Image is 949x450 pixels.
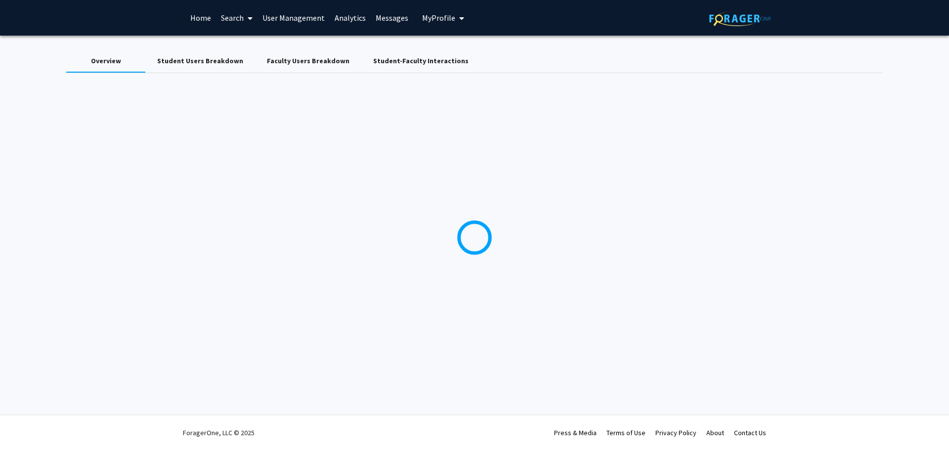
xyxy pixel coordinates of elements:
div: ForagerOne, LLC © 2025 [183,415,255,450]
a: Search [216,0,258,35]
div: Student-Faculty Interactions [373,56,469,66]
div: Overview [91,56,121,66]
div: Faculty Users Breakdown [267,56,349,66]
a: Press & Media [554,428,597,437]
img: ForagerOne Logo [709,11,771,26]
a: Contact Us [734,428,766,437]
a: About [706,428,724,437]
a: Terms of Use [606,428,646,437]
a: Analytics [330,0,371,35]
div: Student Users Breakdown [157,56,243,66]
span: My Profile [422,13,455,23]
a: Privacy Policy [655,428,696,437]
a: Messages [371,0,413,35]
a: User Management [258,0,330,35]
a: Home [185,0,216,35]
